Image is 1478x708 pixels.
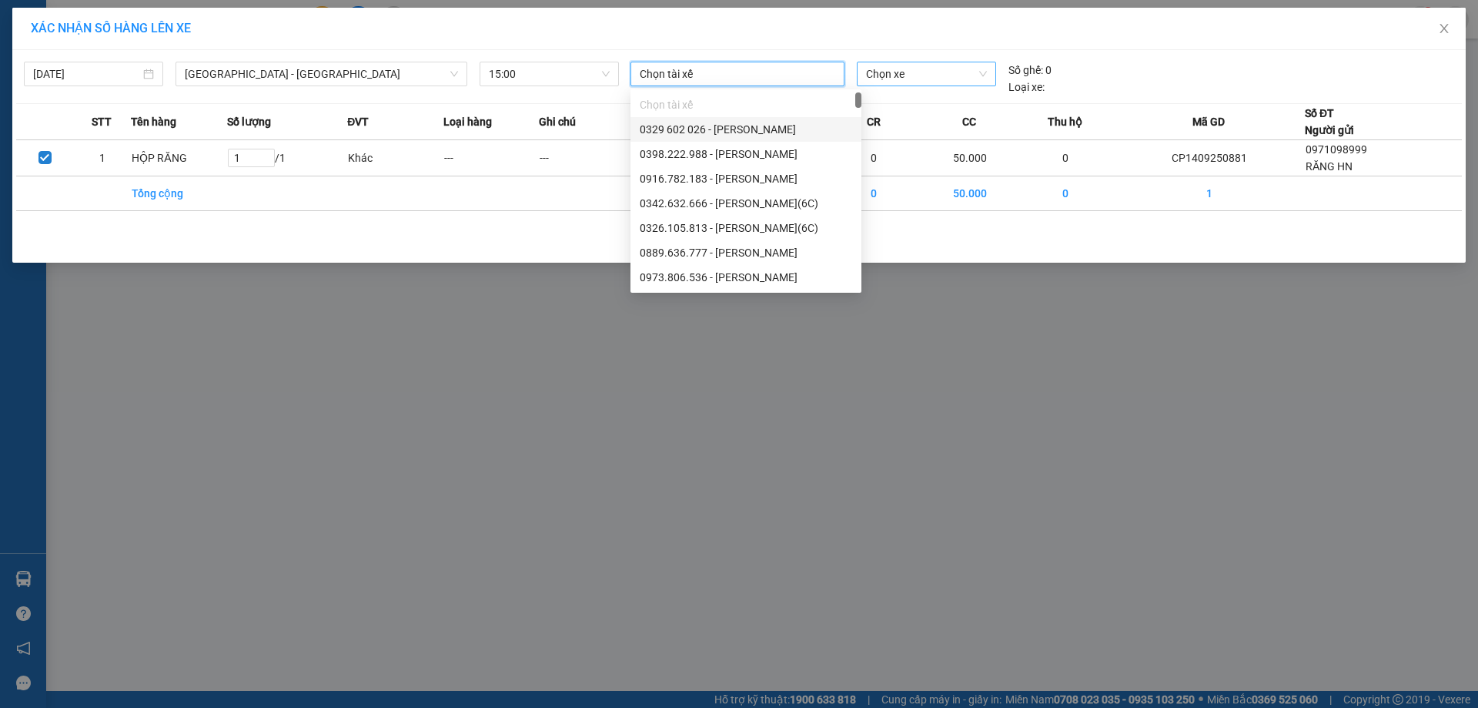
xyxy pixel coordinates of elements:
td: 1 [1113,176,1305,211]
div: 0916.782.183 - Nguyễn Hưng [630,166,861,191]
span: STT [92,113,112,130]
input: 14/09/2025 [33,65,140,82]
td: 50.000 [921,176,1017,211]
td: --- [443,140,539,176]
div: 0889.636.777 - [PERSON_NAME] [640,244,852,261]
td: 0 [1018,176,1113,211]
span: Số ghế: [1008,62,1043,79]
div: Chọn tài xế [630,92,861,117]
td: / 1 [227,140,348,176]
div: Số ĐT Người gửi [1305,105,1354,139]
span: Loại xe: [1008,79,1045,96]
span: XÁC NHẬN SỐ HÀNG LÊN XE [31,21,191,35]
span: ĐVT [347,113,369,130]
td: Tổng cộng [131,176,226,211]
td: Khác [347,140,443,176]
button: Close [1423,8,1466,51]
span: RĂNG HN [1306,160,1353,173]
span: Số lượng [227,113,271,130]
div: 0916.782.183 - [PERSON_NAME] [640,170,852,187]
span: Thu hộ [1048,113,1082,130]
span: CR [867,113,881,130]
div: 0342.632.666 - Hoàng Tuấn(6C) [630,191,861,216]
span: Mã GD [1192,113,1225,130]
span: 15:00 [489,62,610,86]
div: 0342.632.666 - [PERSON_NAME](6C) [640,195,852,212]
span: Ghi chú [539,113,576,130]
li: 271 - [PERSON_NAME] - [GEOGRAPHIC_DATA] - [GEOGRAPHIC_DATA] [144,38,644,57]
div: 0398.222.988 - [PERSON_NAME] [640,146,852,163]
td: 50.000 [921,140,1017,176]
span: Quảng Ninh - Hà Nội [185,62,458,86]
span: Chọn xe [866,62,986,86]
b: GỬI : VP Cẩm Phả [19,105,189,130]
span: close [1438,22,1450,35]
div: 0326.105.813 - NGUYỄN LÊ GIANG(6C) [630,216,861,240]
span: Loại hàng [443,113,492,130]
div: 0326.105.813 - [PERSON_NAME](6C) [640,220,852,237]
div: 0973.806.536 - [PERSON_NAME] [640,269,852,286]
span: CC [962,113,976,130]
span: 0971098999 [1306,143,1367,156]
td: 0 [826,140,921,176]
img: logo.jpg [19,19,135,96]
div: Chọn tài xế [640,96,852,113]
div: 0329 602 026 - [PERSON_NAME] [640,121,852,138]
td: HỘP RĂNG [131,140,226,176]
td: 0 [826,176,921,211]
td: 0 [1018,140,1113,176]
td: CP1409250881 [1113,140,1305,176]
span: Tên hàng [131,113,176,130]
div: 0398.222.988 - Phạm Minh Đức [630,142,861,166]
span: down [450,69,459,79]
div: 0329 602 026 - Trần Văn Chính [630,117,861,142]
td: 1 [74,140,132,176]
div: 0973.806.536 - Lê Văn Kiên [630,265,861,290]
div: 0889.636.777 - Đặng Văn Huấn [630,240,861,265]
div: 0 [1008,62,1052,79]
td: --- [539,140,634,176]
